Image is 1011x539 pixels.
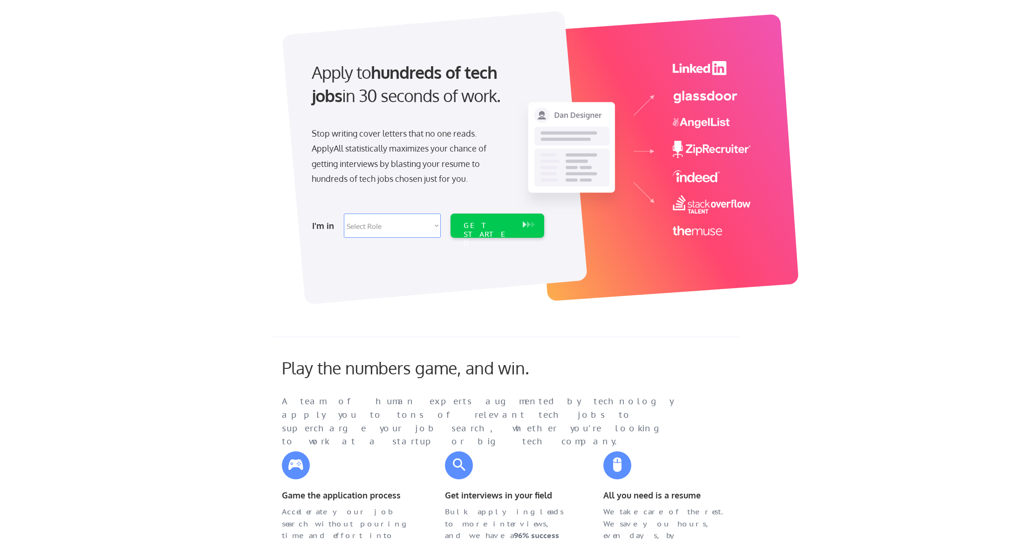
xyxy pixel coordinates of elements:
[312,126,503,187] div: Stop writing cover letters that no one reads. ApplyAll statistically maximizes your chance of get...
[282,358,571,378] div: Play the numbers game, and win.
[312,61,540,108] div: Apply to in 30 seconds of work.
[312,62,501,106] strong: hundreds of tech jobs
[445,489,571,502] div: Get interviews in your field
[312,218,338,233] div: I'm in
[282,489,408,502] div: Game the application process
[464,221,513,248] div: GET STARTED
[603,489,729,502] div: All you need is a resume
[282,395,692,449] div: A team of human experts augmented by technology apply you to tons of relevant tech jobs to superc...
